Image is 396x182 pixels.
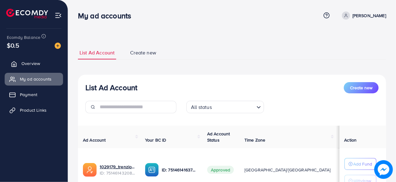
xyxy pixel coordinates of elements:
[5,104,63,116] a: Product Links
[344,137,357,143] span: Action
[207,166,234,174] span: Approved
[83,137,106,143] span: Ad Account
[374,160,393,179] img: image
[5,57,63,70] a: Overview
[100,170,135,176] span: ID: 7514614320878059537
[83,163,97,177] img: ic-ads-acc.e4c84228.svg
[5,88,63,101] a: Payment
[80,49,115,56] span: List Ad Account
[339,12,386,20] a: [PERSON_NAME]
[130,49,156,56] span: Create new
[21,60,40,67] span: Overview
[85,83,137,92] h3: List Ad Account
[190,103,213,112] span: All status
[5,73,63,85] a: My ad accounts
[162,166,197,174] p: ID: 7514614163747110913
[145,137,166,143] span: Your BC ID
[214,101,254,112] input: Search for option
[20,91,37,98] span: Payment
[7,34,40,40] span: Ecomdy Balance
[244,137,265,143] span: Time Zone
[344,158,376,170] button: Add Fund
[20,107,47,113] span: Product Links
[100,164,135,170] a: 1029179_trenziopk_1749632491413
[344,82,379,93] button: Create new
[353,12,386,19] p: [PERSON_NAME]
[100,164,135,176] div: <span class='underline'>1029179_trenziopk_1749632491413</span></br>7514614320878059537
[20,76,52,82] span: My ad accounts
[353,160,372,168] p: Add Fund
[7,41,20,50] span: $0.5
[6,9,48,18] img: logo
[55,12,62,19] img: menu
[55,43,61,49] img: image
[350,85,372,91] span: Create new
[186,101,264,113] div: Search for option
[145,163,159,177] img: ic-ba-acc.ded83a64.svg
[244,167,331,173] span: [GEOGRAPHIC_DATA]/[GEOGRAPHIC_DATA]
[207,131,230,143] span: Ad Account Status
[78,11,136,20] h3: My ad accounts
